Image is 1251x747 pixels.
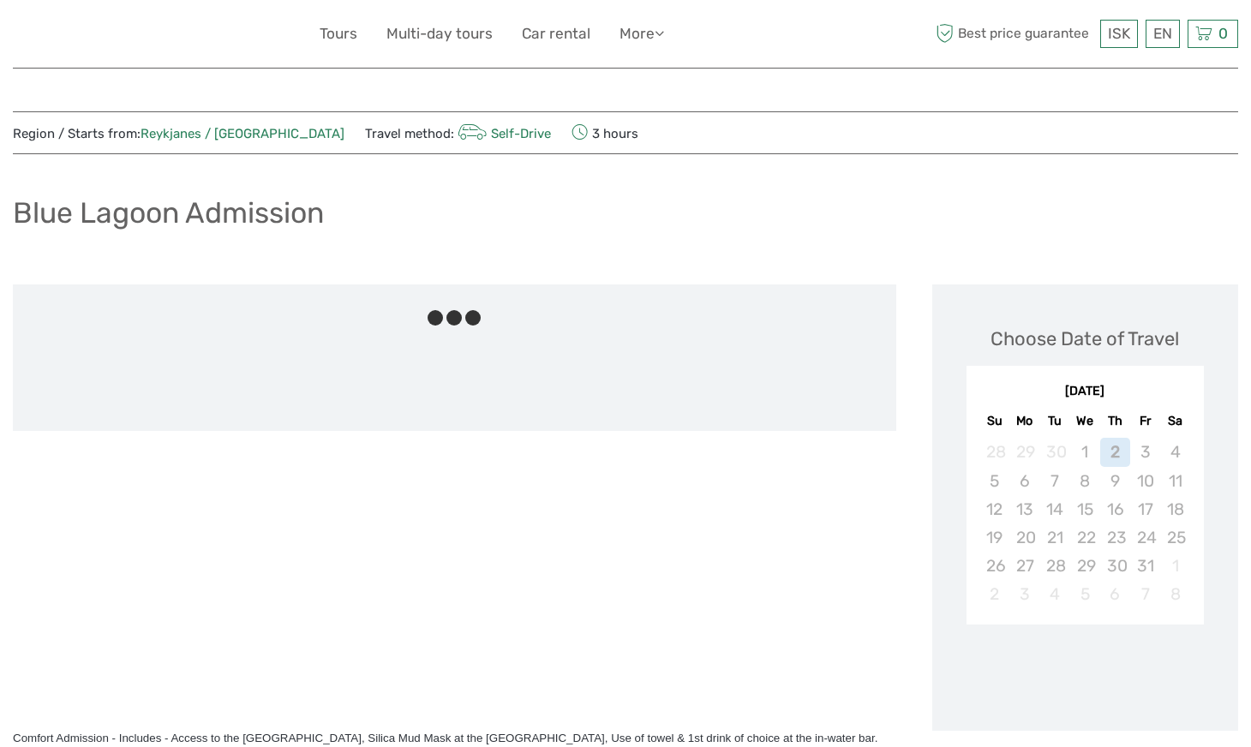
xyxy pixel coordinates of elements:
[1160,523,1190,552] div: Not available Saturday, October 25th, 2025
[1130,495,1160,523] div: Not available Friday, October 17th, 2025
[1009,467,1039,495] div: Not available Monday, October 6th, 2025
[386,21,493,46] a: Multi-day tours
[1130,523,1160,552] div: Not available Friday, October 24th, 2025
[979,495,1009,523] div: Not available Sunday, October 12th, 2025
[522,21,590,46] a: Car rental
[1080,669,1091,680] div: Loading...
[1039,523,1069,552] div: Not available Tuesday, October 21st, 2025
[1130,467,1160,495] div: Not available Friday, October 10th, 2025
[1146,20,1180,48] div: EN
[1160,495,1190,523] div: Not available Saturday, October 18th, 2025
[1160,580,1190,608] div: Not available Saturday, November 8th, 2025
[1039,552,1069,580] div: Not available Tuesday, October 28th, 2025
[620,21,664,46] a: More
[932,20,1097,48] span: Best price guarantee
[13,13,100,55] img: 632-1a1f61c2-ab70-46c5-a88f-57c82c74ba0d_logo_small.jpg
[141,126,344,141] a: Reykjanes / [GEOGRAPHIC_DATA]
[454,126,551,141] a: Self-Drive
[1130,409,1160,433] div: Fr
[979,580,1009,608] div: Not available Sunday, November 2nd, 2025
[979,552,1009,580] div: Not available Sunday, October 26th, 2025
[1100,580,1130,608] div: Not available Thursday, November 6th, 2025
[1160,438,1190,466] div: Not available Saturday, October 4th, 2025
[1039,438,1069,466] div: Not available Tuesday, September 30th, 2025
[979,467,1009,495] div: Not available Sunday, October 5th, 2025
[1039,495,1069,523] div: Not available Tuesday, October 14th, 2025
[1009,495,1039,523] div: Not available Monday, October 13th, 2025
[1009,438,1039,466] div: Not available Monday, September 29th, 2025
[365,121,551,145] span: Travel method:
[967,383,1205,401] div: [DATE]
[1070,523,1100,552] div: Not available Wednesday, October 22nd, 2025
[1009,409,1039,433] div: Mo
[1130,580,1160,608] div: Not available Friday, November 7th, 2025
[1039,467,1069,495] div: Not available Tuesday, October 7th, 2025
[1039,580,1069,608] div: Not available Tuesday, November 4th, 2025
[1100,467,1130,495] div: Not available Thursday, October 9th, 2025
[13,730,896,746] div: Comfort Admission - Includes - Access to the [GEOGRAPHIC_DATA], Silica Mud Mask at the [GEOGRAPHI...
[1070,467,1100,495] div: Not available Wednesday, October 8th, 2025
[13,195,324,230] h1: Blue Lagoon Admission
[1160,552,1190,580] div: Not available Saturday, November 1st, 2025
[1009,580,1039,608] div: Not available Monday, November 3rd, 2025
[320,21,357,46] a: Tours
[1100,523,1130,552] div: Not available Thursday, October 23rd, 2025
[1070,409,1100,433] div: We
[1216,25,1230,42] span: 0
[1009,523,1039,552] div: Not available Monday, October 20th, 2025
[1100,438,1130,466] div: Not available Thursday, October 2nd, 2025
[972,438,1199,608] div: month 2025-10
[1160,467,1190,495] div: Not available Saturday, October 11th, 2025
[1160,409,1190,433] div: Sa
[13,125,344,143] span: Region / Starts from:
[979,523,1009,552] div: Not available Sunday, October 19th, 2025
[991,326,1179,352] div: Choose Date of Travel
[572,121,638,145] span: 3 hours
[1039,409,1069,433] div: Tu
[1100,495,1130,523] div: Not available Thursday, October 16th, 2025
[1100,552,1130,580] div: Not available Thursday, October 30th, 2025
[1130,438,1160,466] div: Not available Friday, October 3rd, 2025
[979,438,1009,466] div: Not available Sunday, September 28th, 2025
[1070,438,1100,466] div: Not available Wednesday, October 1st, 2025
[1130,552,1160,580] div: Not available Friday, October 31st, 2025
[1009,552,1039,580] div: Not available Monday, October 27th, 2025
[1100,409,1130,433] div: Th
[1108,25,1130,42] span: ISK
[1070,495,1100,523] div: Not available Wednesday, October 15th, 2025
[979,409,1009,433] div: Su
[1070,580,1100,608] div: Not available Wednesday, November 5th, 2025
[1070,552,1100,580] div: Not available Wednesday, October 29th, 2025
